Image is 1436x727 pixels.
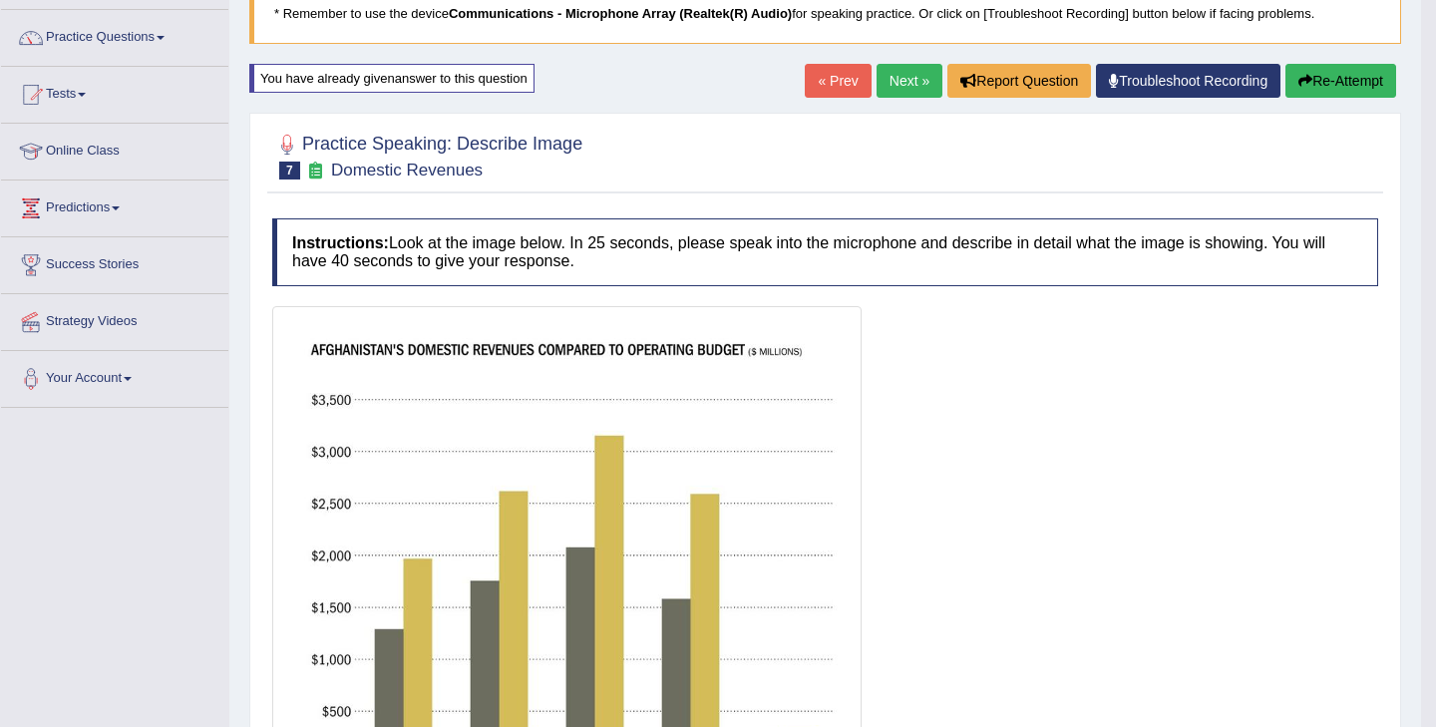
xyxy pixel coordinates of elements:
b: Instructions: [292,234,389,251]
span: 7 [279,162,300,180]
a: Success Stories [1,237,228,287]
a: Online Class [1,124,228,174]
a: Strategy Videos [1,294,228,344]
a: Practice Questions [1,10,228,60]
a: Troubleshoot Recording [1096,64,1280,98]
button: Report Question [947,64,1091,98]
a: « Prev [805,64,871,98]
small: Domestic Revenues [331,161,483,180]
b: Communications - Microphone Array (Realtek(R) Audio) [449,6,792,21]
h4: Look at the image below. In 25 seconds, please speak into the microphone and describe in detail w... [272,218,1378,285]
a: Next » [877,64,942,98]
a: Tests [1,67,228,117]
a: Predictions [1,181,228,230]
a: Your Account [1,351,228,401]
small: Exam occurring question [305,162,326,181]
div: You have already given answer to this question [249,64,535,93]
button: Re-Attempt [1285,64,1396,98]
h2: Practice Speaking: Describe Image [272,130,582,180]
